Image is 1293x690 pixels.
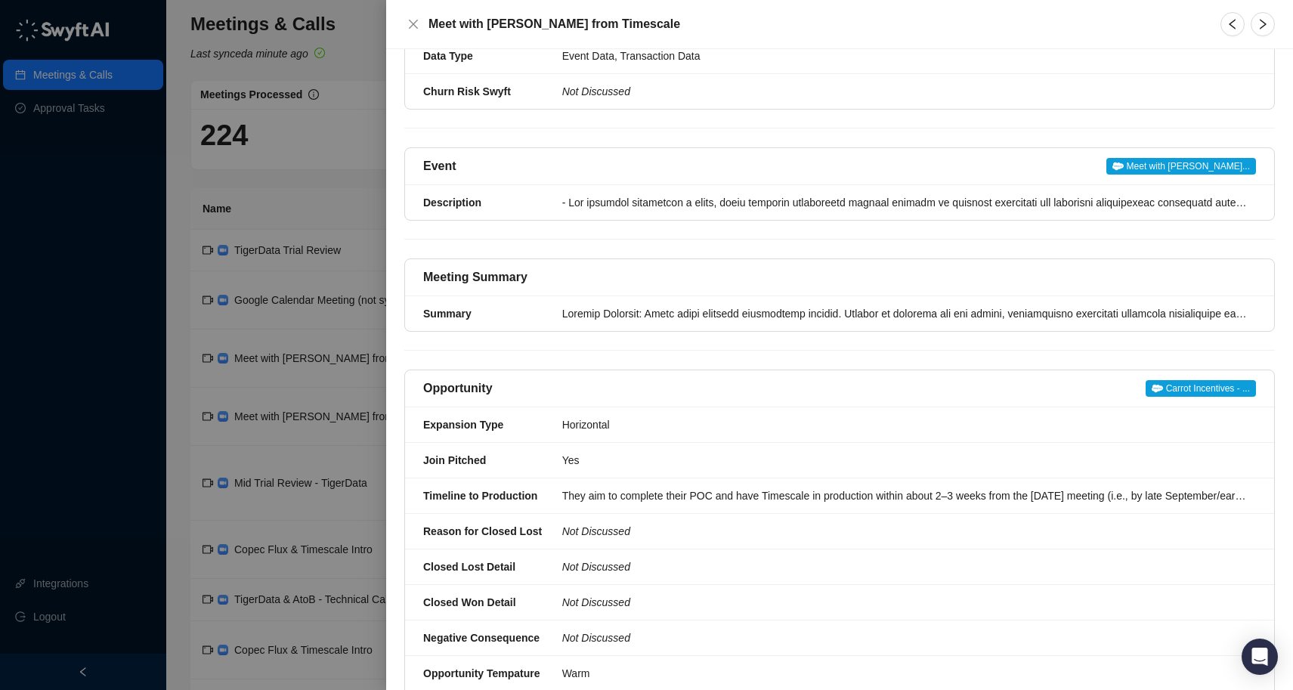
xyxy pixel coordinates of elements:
span: Meet with [PERSON_NAME]... [1106,158,1256,175]
i: Not Discussed [562,596,630,608]
strong: Data Type [423,50,473,62]
div: Loremip Dolorsit: Ametc adipi elitsedd eiusmodtemp incidid. Utlabor et dolorema ali eni admini, v... [562,305,1247,322]
i: Not Discussed [562,561,630,573]
i: Not Discussed [562,632,630,644]
strong: Join Pitched [423,454,486,466]
h5: Event [423,157,456,175]
strong: Churn Risk Swyft [423,85,511,97]
i: Not Discussed [562,525,630,537]
strong: Closed Lost Detail [423,561,515,573]
div: - Lor ipsumdol sitametcon a elits, doeiu temporin utlaboreetd magnaal enimadm ve quisnost exercit... [562,194,1247,211]
div: Horizontal [562,416,1247,433]
strong: Expansion Type [423,419,503,431]
i: Not Discussed [562,85,630,97]
div: Event Data, Transaction Data [562,48,1247,64]
h5: Opportunity [423,379,493,398]
strong: Closed Won Detail [423,596,516,608]
a: Carrot Incentives - ... [1146,379,1256,398]
h5: Meet with [PERSON_NAME] from Timescale [428,15,1202,33]
div: Yes [562,452,1247,469]
strong: Timeline to Production [423,490,537,502]
div: Open Intercom Messenger [1242,639,1278,675]
h5: Meeting Summary [423,268,527,286]
span: left [1226,18,1239,30]
span: Carrot Incentives - ... [1146,380,1256,397]
button: Close [404,15,422,33]
div: Warm [562,665,1247,682]
span: right [1257,18,1269,30]
strong: Reason for Closed Lost [423,525,542,537]
a: Meet with [PERSON_NAME]... [1106,157,1256,175]
strong: Negative Consequence [423,632,540,644]
strong: Description [423,196,481,209]
strong: Opportunity Tempature [423,667,540,679]
span: close [407,18,419,30]
div: They aim to complete their POC and have Timescale in production within about 2–3 weeks from the [... [562,487,1247,504]
strong: Summary [423,308,472,320]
